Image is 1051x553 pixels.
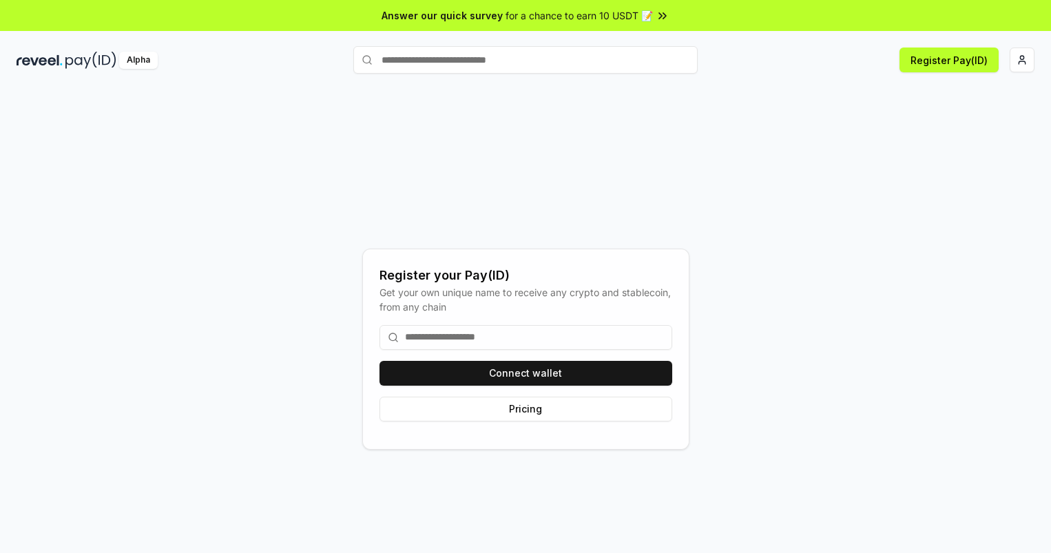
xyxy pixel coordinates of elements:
span: Answer our quick survey [382,8,503,23]
div: Register your Pay(ID) [379,266,672,285]
div: Alpha [119,52,158,69]
span: for a chance to earn 10 USDT 📝 [506,8,653,23]
img: pay_id [65,52,116,69]
div: Get your own unique name to receive any crypto and stablecoin, from any chain [379,285,672,314]
img: reveel_dark [17,52,63,69]
button: Pricing [379,397,672,421]
button: Connect wallet [379,361,672,386]
button: Register Pay(ID) [899,48,999,72]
